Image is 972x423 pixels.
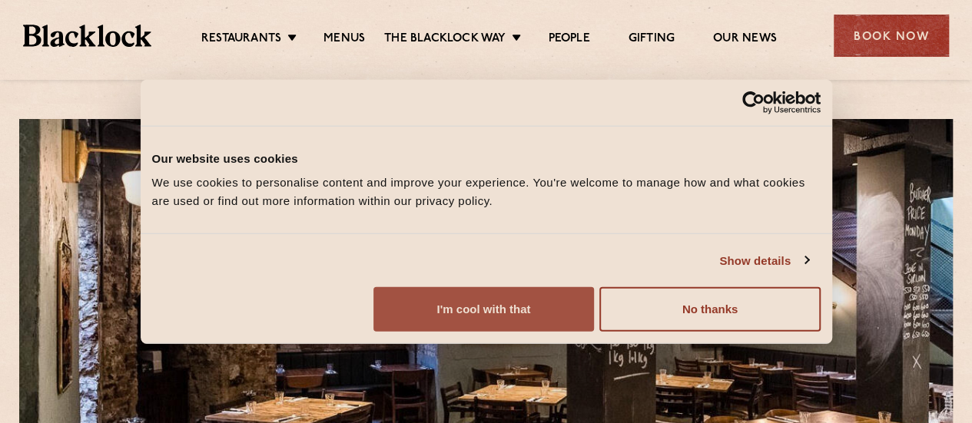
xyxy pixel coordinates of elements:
[373,287,594,332] button: I'm cool with that
[548,31,589,48] a: People
[152,173,821,210] div: We use cookies to personalise content and improve your experience. You're welcome to manage how a...
[323,31,365,48] a: Menus
[384,31,506,48] a: The Blacklock Way
[834,15,949,57] div: Book Now
[629,31,675,48] a: Gifting
[686,91,821,114] a: Usercentrics Cookiebot - opens in a new window
[23,25,151,46] img: BL_Textured_Logo-footer-cropped.svg
[713,31,777,48] a: Our News
[599,287,820,332] button: No thanks
[152,149,821,167] div: Our website uses cookies
[719,251,808,269] a: Show details
[201,31,281,48] a: Restaurants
